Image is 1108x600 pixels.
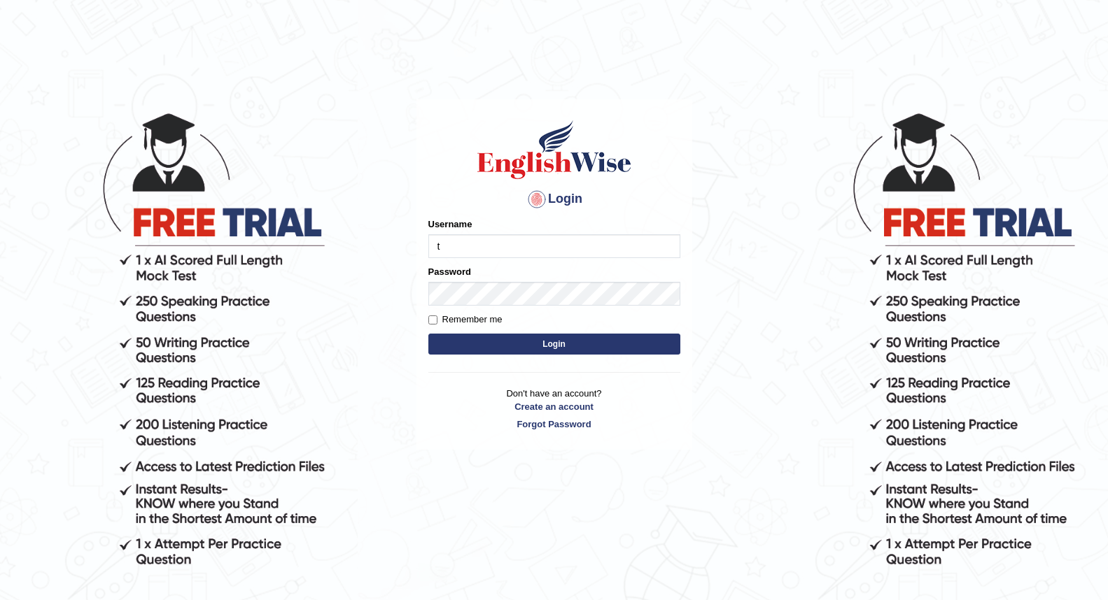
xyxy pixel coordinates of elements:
[428,334,680,355] button: Login
[428,265,471,278] label: Password
[428,400,680,413] a: Create an account
[428,313,503,327] label: Remember me
[428,315,437,324] input: Remember me
[428,188,680,210] h4: Login
[428,417,680,431] a: Forgot Password
[475,118,634,181] img: Logo of English Wise sign in for intelligent practice with AI
[428,387,680,430] p: Don't have an account?
[428,217,472,231] label: Username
